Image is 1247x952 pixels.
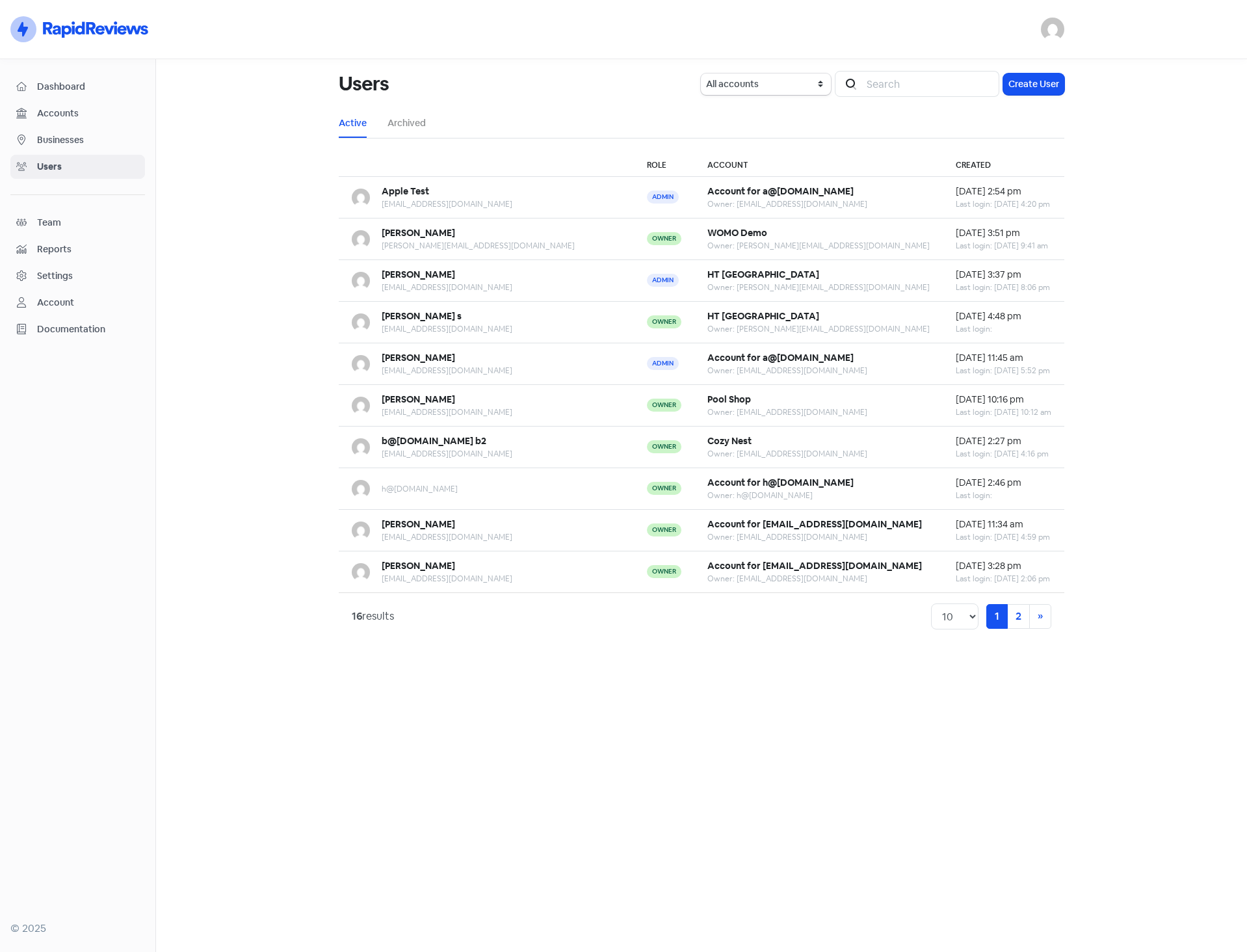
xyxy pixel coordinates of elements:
div: [EMAIL_ADDRESS][DOMAIN_NAME] [382,198,512,210]
h1: Users [339,63,389,105]
a: Accounts [10,101,145,126]
a: Archived [387,116,426,130]
a: Active [339,116,367,130]
span: Dashboard [37,80,139,94]
img: ba22d8baeac6e689791ec5ee0fe8c221 [352,438,370,456]
div: [EMAIL_ADDRESS][DOMAIN_NAME] [382,531,512,543]
b: [PERSON_NAME] s [382,310,462,322]
b: HT [GEOGRAPHIC_DATA] [707,269,819,280]
b: Account for [EMAIL_ADDRESS][DOMAIN_NAME] [707,518,922,530]
span: Owner [647,399,681,412]
div: Owner: [PERSON_NAME][EMAIL_ADDRESS][DOMAIN_NAME] [707,282,930,293]
span: Owner [647,565,681,578]
a: Dashboard [10,75,145,99]
span: Businesses [37,133,139,147]
div: [DATE] 2:54 pm [956,185,1051,198]
img: 577ab86ff74a138586dd270450de1c7b [352,313,370,332]
span: Team [37,216,139,230]
div: [EMAIL_ADDRESS][DOMAIN_NAME] [382,448,512,460]
b: Apple Test [382,185,429,197]
div: Last login: [956,490,1051,501]
b: [PERSON_NAME] [382,518,455,530]
div: [DATE] 3:37 pm [956,268,1051,282]
div: Settings [37,269,73,283]
div: [DATE] 3:51 pm [956,226,1051,240]
th: Created [943,154,1064,177]
a: Reports [10,237,145,261]
a: Next [1029,604,1051,629]
span: Users [37,160,139,174]
div: Last login: [DATE] 4:59 pm [956,531,1051,543]
div: [DATE] 11:45 am [956,351,1051,365]
div: Last login: [DATE] 10:12 am [956,406,1051,418]
div: Owner: [EMAIL_ADDRESS][DOMAIN_NAME] [707,406,867,418]
span: Admin [647,357,679,370]
div: Owner: [EMAIL_ADDRESS][DOMAIN_NAME] [707,448,867,460]
img: 26b7a1f11b1b017e696dab0bfdb22754 [352,355,370,373]
a: Team [10,211,145,235]
div: h@[DOMAIN_NAME] [382,483,458,495]
span: Owner [647,232,681,245]
div: Owner: [EMAIL_ADDRESS][DOMAIN_NAME] [707,365,867,377]
div: © 2025 [10,921,145,936]
div: Owner: [EMAIL_ADDRESS][DOMAIN_NAME] [707,573,922,585]
div: [EMAIL_ADDRESS][DOMAIN_NAME] [382,406,512,418]
img: User [1041,18,1064,41]
th: Role [634,154,694,177]
b: HT [GEOGRAPHIC_DATA] [707,310,819,322]
a: Users [10,155,145,179]
b: Account for h@[DOMAIN_NAME] [707,477,854,488]
input: Search [859,71,999,97]
span: » [1038,609,1043,623]
div: Last login: [956,323,1051,335]
b: Account for a@[DOMAIN_NAME] [707,352,854,364]
span: Owner [647,440,681,453]
div: [EMAIL_ADDRESS][DOMAIN_NAME] [382,282,512,293]
a: Account [10,291,145,315]
div: [DATE] 3:28 pm [956,559,1051,573]
div: Account [37,296,74,310]
b: Account for a@[DOMAIN_NAME] [707,185,854,197]
a: Businesses [10,128,145,152]
a: Settings [10,264,145,288]
img: f5f30b0261b146958cea487f60ab645a [352,230,370,248]
img: 8ad2ac28e25a5b98f98d387ad7cd461c [352,189,370,207]
img: ef20b38a500d579be264cbb765fcde67 [352,480,370,498]
span: Admin [647,191,679,204]
b: Pool Shop [707,393,751,405]
img: dcf9afcc8432539c1df383d9a032a690 [352,563,370,581]
div: [DATE] 10:16 pm [956,393,1051,406]
div: Owner: [EMAIL_ADDRESS][DOMAIN_NAME] [707,531,922,543]
img: b4ecd8dad1e616a19c712585f4036b12 [352,272,370,290]
button: Create User [1003,73,1064,95]
div: [DATE] 4:48 pm [956,310,1051,323]
div: [EMAIL_ADDRESS][DOMAIN_NAME] [382,365,512,377]
b: [PERSON_NAME] [382,227,455,239]
div: [EMAIL_ADDRESS][DOMAIN_NAME] [382,323,512,335]
strong: 16 [352,609,362,623]
b: [PERSON_NAME] [382,393,455,405]
div: Last login: [DATE] 4:16 pm [956,448,1051,460]
span: Documentation [37,323,139,336]
div: [PERSON_NAME][EMAIL_ADDRESS][DOMAIN_NAME] [382,240,575,252]
div: Last login: [DATE] 4:20 pm [956,198,1051,210]
b: [PERSON_NAME] [382,269,455,280]
div: [EMAIL_ADDRESS][DOMAIN_NAME] [382,573,512,585]
span: Owner [647,315,681,328]
b: [PERSON_NAME] [382,352,455,364]
th: Account [694,154,943,177]
a: 2 [1007,604,1030,629]
a: 1 [986,604,1008,629]
b: WOMO Demo [707,227,767,239]
div: [DATE] 11:34 am [956,518,1051,531]
div: Owner: h@[DOMAIN_NAME] [707,490,854,501]
a: Documentation [10,317,145,341]
span: Owner [647,523,681,536]
div: Owner: [PERSON_NAME][EMAIL_ADDRESS][DOMAIN_NAME] [707,240,930,252]
b: b@[DOMAIN_NAME] b2 [382,435,486,447]
div: Last login: [DATE] 5:52 pm [956,365,1051,377]
span: Admin [647,274,679,287]
b: [PERSON_NAME] [382,560,455,572]
div: Owner: [PERSON_NAME][EMAIL_ADDRESS][DOMAIN_NAME] [707,323,930,335]
img: e7959a50c2ef77c47391d53933b383c2 [352,522,370,540]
